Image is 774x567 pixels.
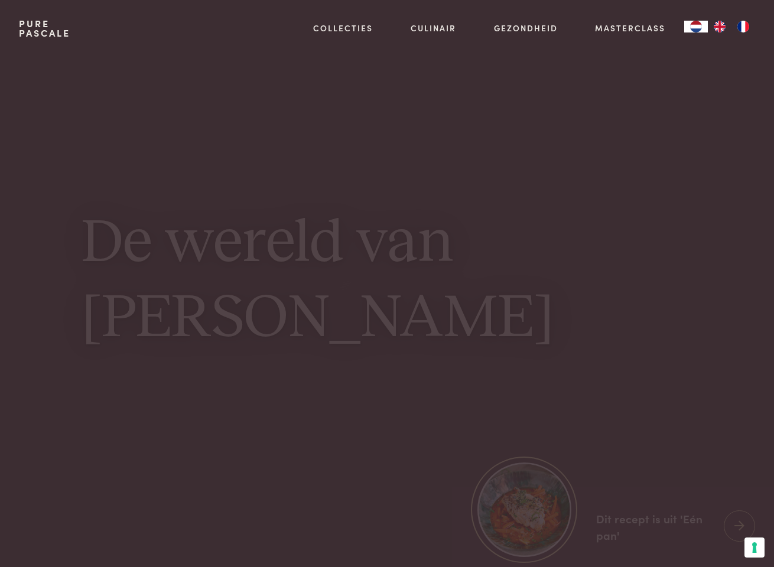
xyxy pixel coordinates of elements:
[744,537,765,558] button: Uw voorkeuren voor toestemming voor trackingtechnologieën
[82,207,692,357] h1: De wereld van [PERSON_NAME]
[595,22,665,34] a: Masterclass
[708,21,731,32] a: EN
[313,22,373,34] a: Collecties
[596,510,714,544] div: Dit recept is uit 'Eén pan'
[494,22,558,34] a: Gezondheid
[19,19,70,38] a: PurePascale
[684,21,708,32] a: NL
[477,462,571,556] img: https://admin.purepascale.com/wp-content/uploads/2025/08/home_recept_link.jpg
[411,22,456,34] a: Culinair
[731,21,755,32] a: FR
[708,21,755,32] ul: Language list
[684,21,708,32] div: Language
[684,21,755,32] aside: Language selected: Nederlands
